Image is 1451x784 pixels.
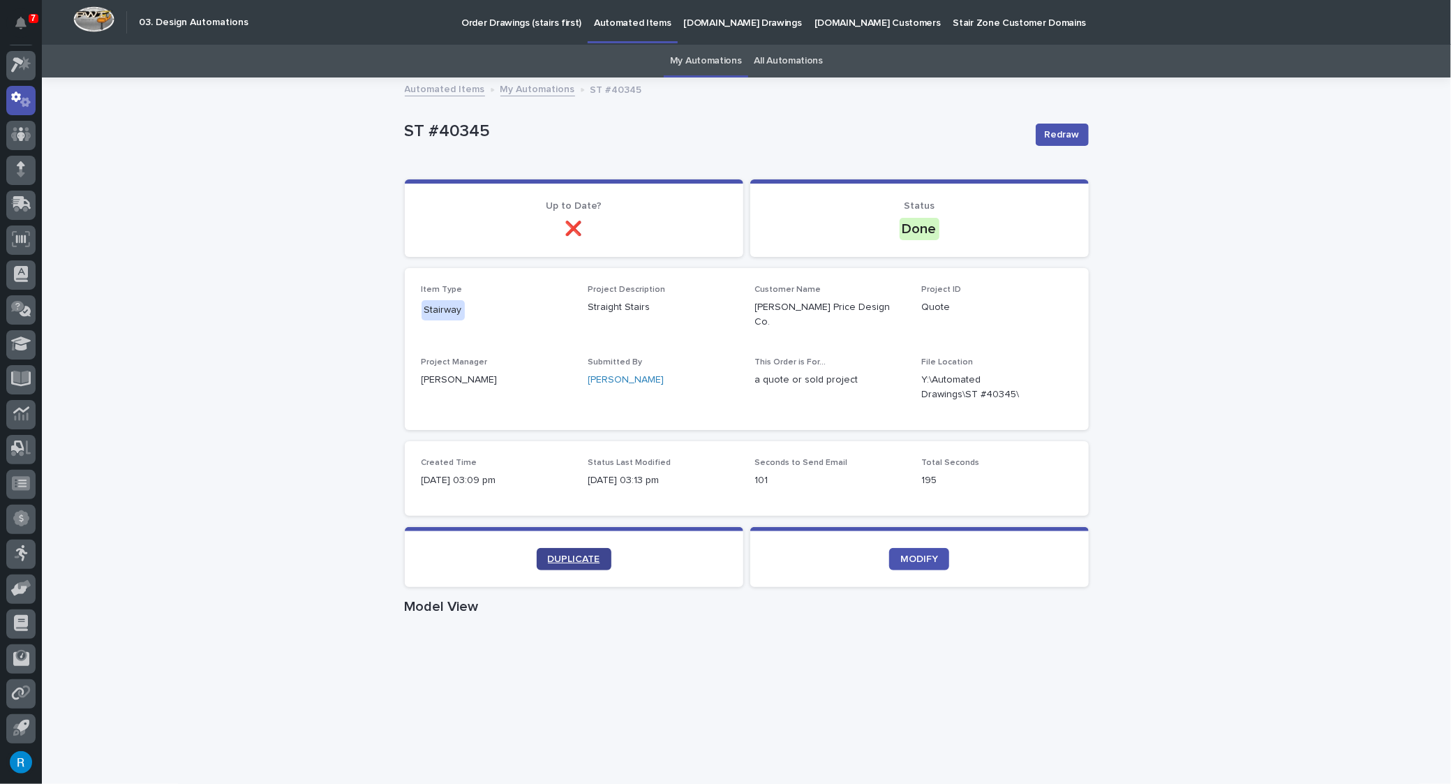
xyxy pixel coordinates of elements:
div: Stairway [422,300,465,320]
span: Project Description [588,286,666,294]
span: MODIFY [900,554,938,564]
span: Customer Name [755,286,821,294]
button: Redraw [1036,124,1089,146]
span: DUPLICATE [548,554,600,564]
a: DUPLICATE [537,548,611,570]
p: Straight Stairs [588,300,738,315]
p: [DATE] 03:13 pm [588,473,738,488]
span: Status Last Modified [588,459,671,467]
a: All Automations [754,45,823,77]
h1: Model View [405,598,1089,615]
a: My Automations [670,45,742,77]
a: MODIFY [889,548,949,570]
span: File Location [922,358,974,367]
p: 101 [755,473,905,488]
span: Total Seconds [922,459,980,467]
p: 195 [922,473,1072,488]
p: [PERSON_NAME] [422,373,572,387]
p: Quote [922,300,1072,315]
p: [DATE] 03:09 pm [422,473,572,488]
span: Redraw [1045,128,1080,142]
p: [PERSON_NAME] Price Design Co. [755,300,905,330]
button: Notifications [6,8,36,38]
div: Done [900,218,939,240]
img: Workspace Logo [73,6,114,32]
p: a quote or sold project [755,373,905,387]
p: 7 [31,13,36,23]
span: Project Manager [422,358,488,367]
span: Seconds to Send Email [755,459,848,467]
span: Item Type [422,286,463,294]
span: Submitted By [588,358,643,367]
p: ST #40345 [590,81,642,96]
a: My Automations [500,80,575,96]
a: Automated Items [405,80,485,96]
: Y:\Automated Drawings\ST #40345\ [922,373,1039,402]
p: ST #40345 [405,121,1025,142]
span: Up to Date? [546,201,602,211]
span: Project ID [922,286,962,294]
button: users-avatar [6,748,36,777]
div: Notifications7 [17,17,36,39]
span: Status [904,201,935,211]
span: This Order is For... [755,358,826,367]
h2: 03. Design Automations [139,17,248,29]
a: [PERSON_NAME] [588,373,664,387]
p: ❌ [422,221,727,237]
span: Created Time [422,459,477,467]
